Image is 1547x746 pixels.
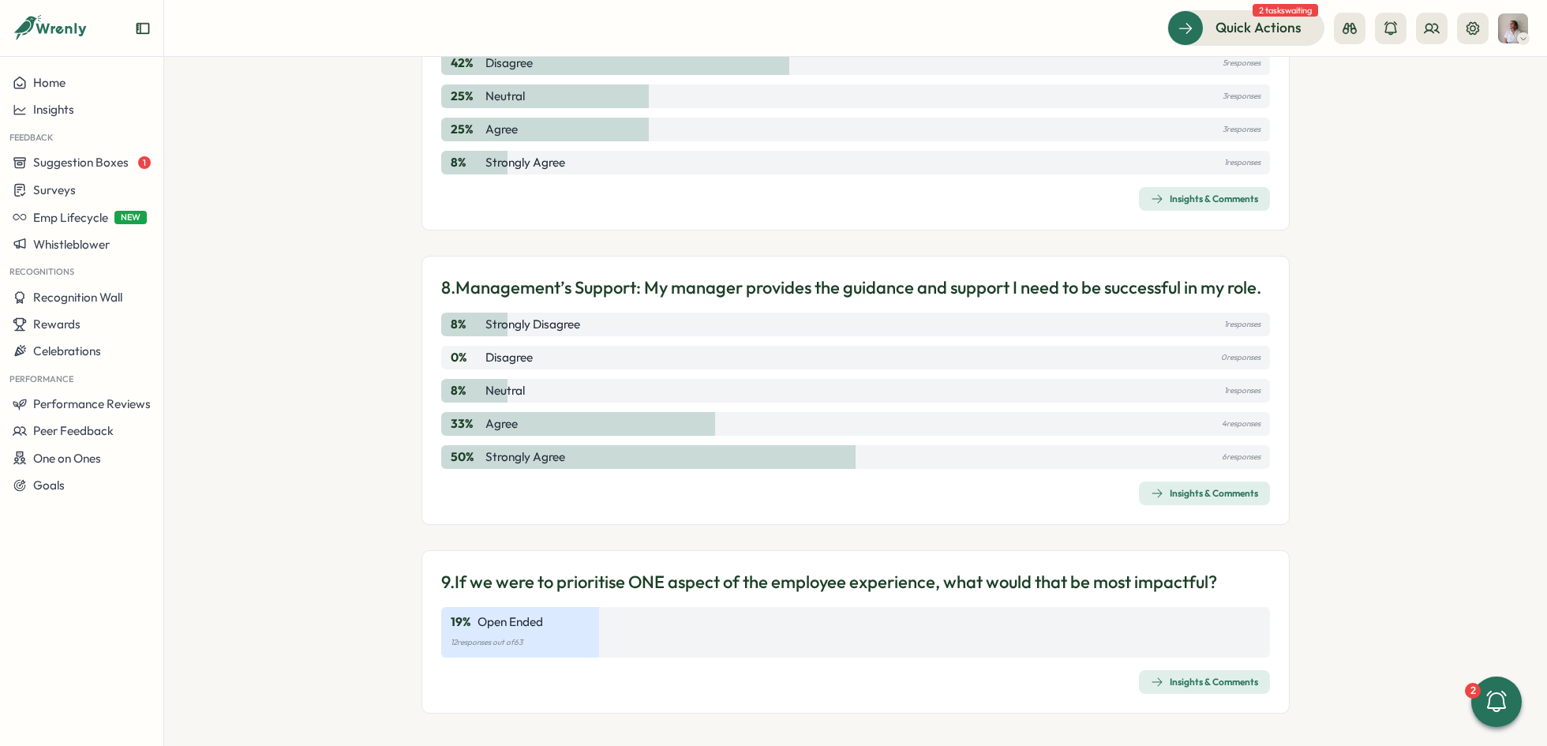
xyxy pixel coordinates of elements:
[114,211,147,224] span: NEW
[1215,17,1302,38] span: Quick Actions
[33,478,65,493] span: Goals
[1471,677,1522,727] button: 2
[441,276,1261,300] p: 8. Management’s Support: My manager provides the guidance and support I need to be successful in ...
[1167,10,1324,45] button: Quick Actions
[485,54,533,72] p: Disagree
[33,155,129,170] span: Suggestion Boxes
[1151,193,1258,205] div: Insights & Comments
[1223,121,1260,138] p: 3 responses
[33,237,110,252] span: Whistleblower
[33,423,114,438] span: Peer Feedback
[485,316,580,333] p: Strongly Disagree
[478,613,543,631] p: Open Ended
[1223,54,1260,72] p: 5 responses
[33,317,81,332] span: Rewards
[1151,676,1258,688] div: Insights & Comments
[33,182,76,197] span: Surveys
[451,634,1260,651] p: 12 responses out of 63
[1221,349,1260,366] p: 0 responses
[451,154,482,171] p: 8 %
[1224,154,1260,171] p: 1 responses
[1139,482,1270,505] button: Insights & Comments
[485,88,525,105] p: Neutral
[138,156,151,169] span: 1
[1222,415,1260,433] p: 4 responses
[1139,187,1270,211] button: Insights & Comments
[33,451,101,466] span: One on Ones
[135,21,151,36] button: Expand sidebar
[451,316,482,333] p: 8 %
[485,382,525,399] p: Neutral
[485,415,518,433] p: Agree
[1465,683,1481,699] div: 2
[485,154,565,171] p: Strongly Agree
[1223,88,1260,105] p: 3 responses
[1151,487,1258,500] div: Insights & Comments
[485,448,565,466] p: Strongly Agree
[33,396,151,411] span: Performance Reviews
[451,448,482,466] p: 50 %
[1498,13,1528,43] img: Alejandra Catania
[1224,316,1260,333] p: 1 responses
[485,121,518,138] p: Agree
[1222,448,1260,466] p: 6 responses
[33,343,101,358] span: Celebrations
[1253,4,1318,17] span: 2 tasks waiting
[451,349,482,366] p: 0 %
[451,54,482,72] p: 42 %
[485,349,533,366] p: Disagree
[1139,670,1270,694] button: Insights & Comments
[33,210,108,225] span: Emp Lifecycle
[451,382,482,399] p: 8 %
[451,613,471,631] p: 19 %
[451,415,482,433] p: 33 %
[451,121,482,138] p: 25 %
[33,102,74,117] span: Insights
[33,75,66,90] span: Home
[451,88,482,105] p: 25 %
[33,290,122,305] span: Recognition Wall
[441,570,1217,594] p: 9. If we were to prioritise ONE aspect of the employee experience, what would that be most impact...
[1224,382,1260,399] p: 1 responses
